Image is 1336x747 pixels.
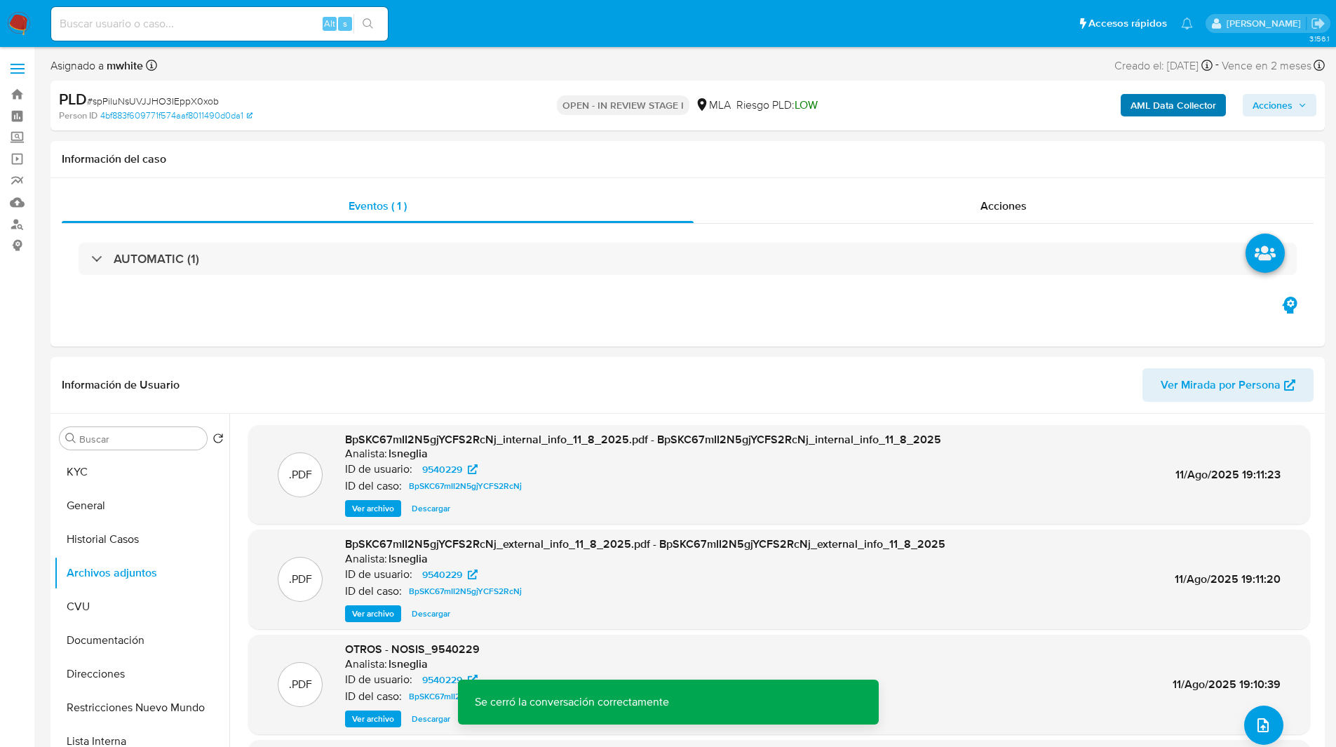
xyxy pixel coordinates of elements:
[345,552,387,566] p: Analista:
[1175,466,1281,483] span: 11/Ago/2025 19:11:23
[414,671,486,688] a: 9540229
[54,523,229,556] button: Historial Casos
[289,467,312,483] p: .PDF
[412,607,450,621] span: Descargar
[403,583,527,600] a: BpSKC67mII2N5gjYCFS2RcNj
[422,461,462,478] span: 9540229
[54,556,229,590] button: Archivos adjuntos
[345,536,945,552] span: BpSKC67mII2N5gjYCFS2RcNj_external_info_11_8_2025.pdf - BpSKC67mII2N5gjYCFS2RcNj_external_info_11_...
[59,109,97,122] b: Person ID
[1243,94,1316,116] button: Acciones
[343,17,347,30] span: s
[409,688,522,705] span: BpSKC67mII2N5gjYCFS2RcNj
[409,583,522,600] span: BpSKC67mII2N5gjYCFS2RcNj
[405,711,457,727] button: Descargar
[695,97,731,113] div: MLA
[795,97,818,113] span: LOW
[409,478,522,494] span: BpSKC67mII2N5gjYCFS2RcNj
[389,657,428,671] h6: lsneglia
[353,14,382,34] button: search-icon
[54,489,229,523] button: General
[54,624,229,657] button: Documentación
[403,478,527,494] a: BpSKC67mII2N5gjYCFS2RcNj
[414,566,486,583] a: 9540229
[1181,18,1193,29] a: Notificaciones
[1121,94,1226,116] button: AML Data Collector
[345,447,387,461] p: Analista:
[422,566,462,583] span: 9540229
[212,433,224,448] button: Volver al orden por defecto
[100,109,252,122] a: 4bf883f609771f574aaf8011490d0da1
[79,243,1297,275] div: AUTOMATIC (1)
[389,552,428,566] h6: lsneglia
[51,15,388,33] input: Buscar usuario o caso...
[736,97,818,113] span: Riesgo PLD:
[557,95,689,115] p: OPEN - IN REVIEW STAGE I
[345,500,401,517] button: Ver archivo
[1142,368,1314,402] button: Ver Mirada por Persona
[289,677,312,692] p: .PDF
[345,673,412,687] p: ID de usuario:
[1173,676,1281,692] span: 11/Ago/2025 19:10:39
[1253,94,1293,116] span: Acciones
[54,657,229,691] button: Direcciones
[1175,571,1281,587] span: 11/Ago/2025 19:11:20
[104,58,143,74] b: mwhite
[345,689,402,704] p: ID del caso:
[1227,17,1306,30] p: matiasagustin.white@mercadolibre.com
[324,17,335,30] span: Alt
[79,433,201,445] input: Buscar
[1114,56,1213,75] div: Creado el: [DATE]
[345,605,401,622] button: Ver archivo
[1244,706,1283,745] button: upload-file
[405,500,457,517] button: Descargar
[50,58,143,74] span: Asignado a
[345,657,387,671] p: Analista:
[352,607,394,621] span: Ver archivo
[345,711,401,727] button: Ver archivo
[352,502,394,516] span: Ver archivo
[345,641,480,657] span: OTROS - NOSIS_9540229
[414,461,486,478] a: 9540229
[54,590,229,624] button: CVU
[1215,56,1219,75] span: -
[412,502,450,516] span: Descargar
[65,433,76,444] button: Buscar
[349,198,407,214] span: Eventos ( 1 )
[1311,16,1325,31] a: Salir
[62,152,1314,166] h1: Información del caso
[1088,16,1167,31] span: Accesos rápidos
[54,691,229,725] button: Restricciones Nuevo Mundo
[54,455,229,489] button: KYC
[405,605,457,622] button: Descargar
[59,88,87,110] b: PLD
[352,712,394,726] span: Ver archivo
[62,378,180,392] h1: Información de Usuario
[980,198,1027,214] span: Acciones
[458,680,686,725] p: Se cerró la conversación correctamente
[403,688,527,705] a: BpSKC67mII2N5gjYCFS2RcNj
[389,447,428,461] h6: lsneglia
[345,479,402,493] p: ID del caso:
[1131,94,1216,116] b: AML Data Collector
[289,572,312,587] p: .PDF
[87,94,219,108] span: # spPiluNsUVJJHO3IEppX0xob
[345,431,941,447] span: BpSKC67mII2N5gjYCFS2RcNj_internal_info_11_8_2025.pdf - BpSKC67mII2N5gjYCFS2RcNj_internal_info_11_...
[412,712,450,726] span: Descargar
[422,671,462,688] span: 9540229
[1222,58,1311,74] span: Vence en 2 meses
[345,584,402,598] p: ID del caso:
[114,251,199,267] h3: AUTOMATIC (1)
[345,567,412,581] p: ID de usuario:
[1161,368,1281,402] span: Ver Mirada por Persona
[345,462,412,476] p: ID de usuario:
